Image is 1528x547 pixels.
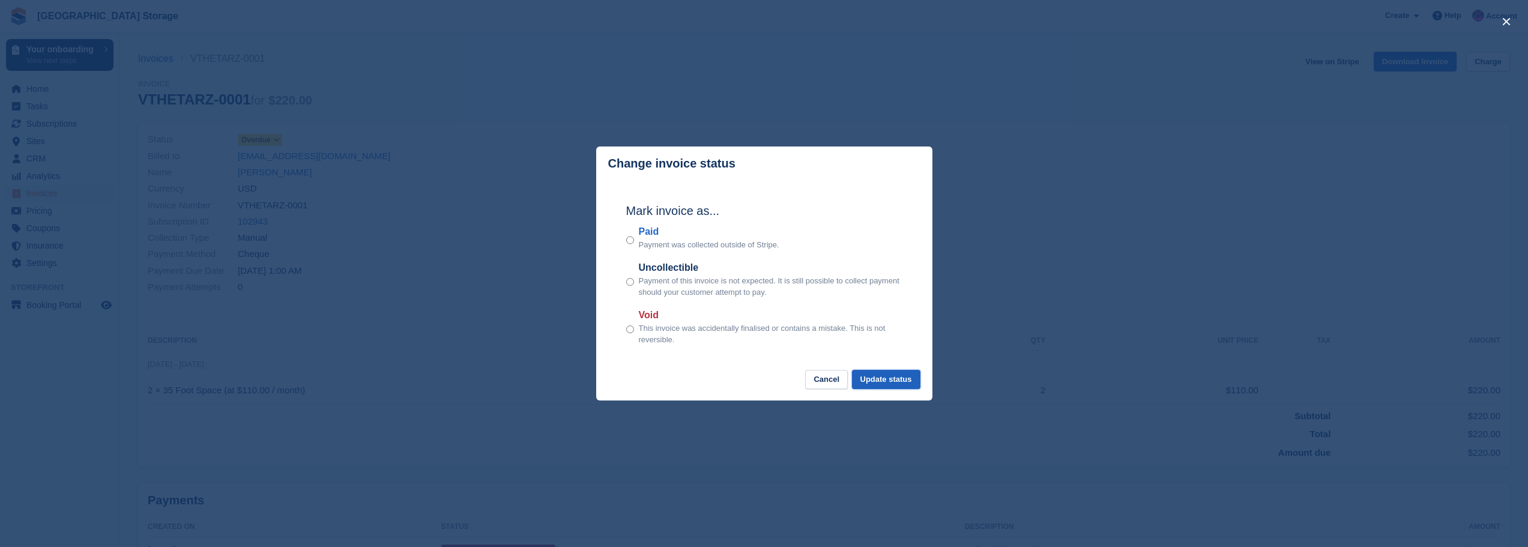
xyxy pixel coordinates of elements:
[639,225,779,239] label: Paid
[639,261,902,275] label: Uncollectible
[1497,12,1516,31] button: close
[626,202,902,220] h2: Mark invoice as...
[608,157,735,171] p: Change invoice status
[639,239,779,251] p: Payment was collected outside of Stripe.
[639,308,902,322] label: Void
[852,370,920,390] button: Update status
[639,275,902,298] p: Payment of this invoice is not expected. It is still possible to collect payment should your cust...
[639,322,902,346] p: This invoice was accidentally finalised or contains a mistake. This is not reversible.
[805,370,848,390] button: Cancel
